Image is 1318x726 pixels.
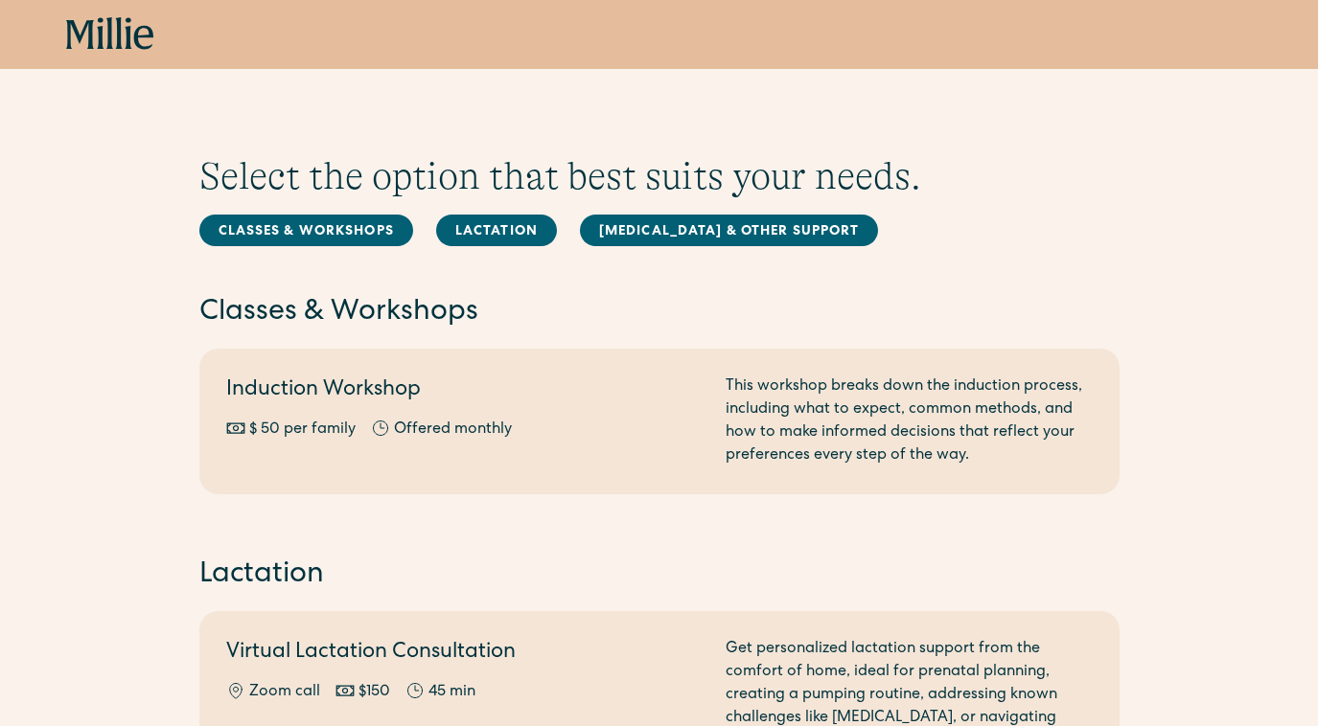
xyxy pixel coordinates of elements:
[199,556,1120,596] h2: Lactation
[726,375,1093,467] div: This workshop breaks down the induction process, including what to expect, common methods, and ho...
[394,419,512,442] div: Offered monthly
[226,638,703,669] h2: Virtual Lactation Consultation
[199,349,1120,494] a: Induction Workshop$ 50 per familyOffered monthlyThis workshop breaks down the induction process, ...
[580,215,879,246] a: [MEDICAL_DATA] & Other Support
[199,293,1120,333] h2: Classes & Workshops
[199,215,413,246] a: Classes & Workshops
[249,681,320,704] div: Zoom call
[428,681,475,704] div: 45 min
[249,419,356,442] div: $ 50 per family
[436,215,557,246] a: Lactation
[358,681,390,704] div: $150
[226,375,703,407] h2: Induction Workshop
